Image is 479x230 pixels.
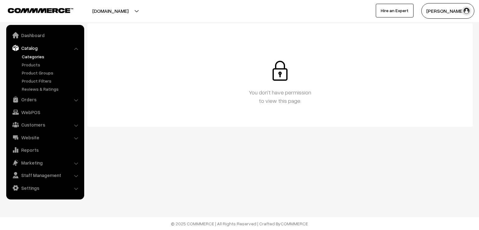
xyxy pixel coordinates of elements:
img: user [462,6,471,16]
a: Categories [20,53,82,60]
a: Catalog [8,42,82,54]
a: Customers [8,119,82,130]
img: COMMMERCE [8,8,73,13]
a: Product Filters [20,78,82,84]
a: COMMMERCE [8,6,62,14]
a: Staff Management [8,170,82,181]
img: padlock.png [270,61,290,81]
a: Settings [8,182,82,194]
p: You don't have permission to view this page. [124,88,436,105]
a: Website [8,132,82,143]
a: Reviews & Ratings [20,86,82,92]
button: [DOMAIN_NAME] [70,3,150,19]
a: Products [20,61,82,68]
a: Dashboard [8,30,82,41]
a: WebPOS [8,107,82,118]
a: Reports [8,144,82,156]
button: [PERSON_NAME] [421,3,474,19]
a: Orders [8,94,82,105]
a: COMMMERCE [281,221,308,226]
a: Hire an Expert [376,4,414,17]
a: Marketing [8,157,82,168]
a: Product Groups [20,69,82,76]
